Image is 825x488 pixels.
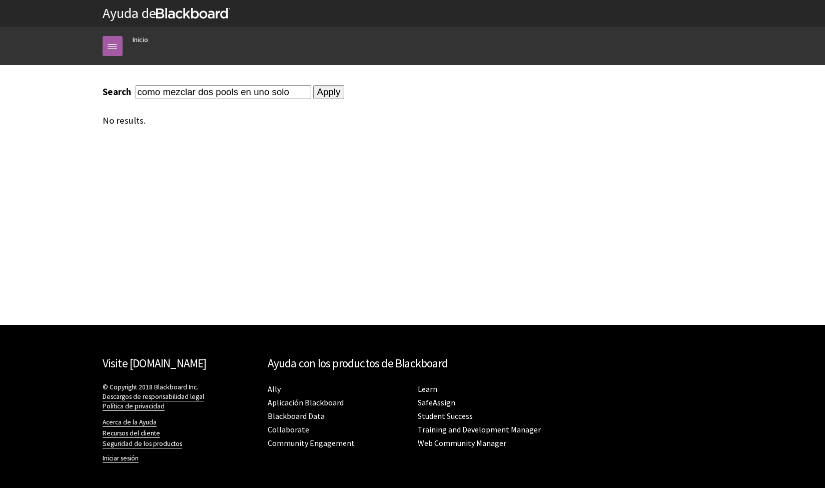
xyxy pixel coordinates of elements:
[103,392,204,401] a: Descargos de responsabilidad legal
[103,86,134,98] label: Search
[268,355,558,372] h2: Ayuda con los productos de Blackboard
[268,384,281,394] a: Ally
[103,4,230,22] a: Ayuda deBlackboard
[268,438,355,448] a: Community Engagement
[103,439,182,448] a: Seguridad de los productos
[418,397,455,408] a: SafeAssign
[103,402,165,411] a: Política de privacidad
[418,411,473,421] a: Student Success
[418,384,437,394] a: Learn
[156,8,230,19] strong: Blackboard
[103,382,258,411] p: © Copyright 2018 Blackboard Inc.
[103,418,157,427] a: Acerca de la Ayuda
[268,397,344,408] a: Aplicación Blackboard
[418,438,506,448] a: Web Community Manager
[103,454,139,463] a: Iniciar sesión
[313,85,345,99] input: Apply
[418,424,541,435] a: Training and Development Manager
[103,115,723,126] div: No results.
[103,356,207,370] a: Visite [DOMAIN_NAME]
[268,424,309,435] a: Collaborate
[103,429,160,438] a: Recursos del cliente
[133,34,148,46] a: Inicio
[268,411,325,421] a: Blackboard Data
